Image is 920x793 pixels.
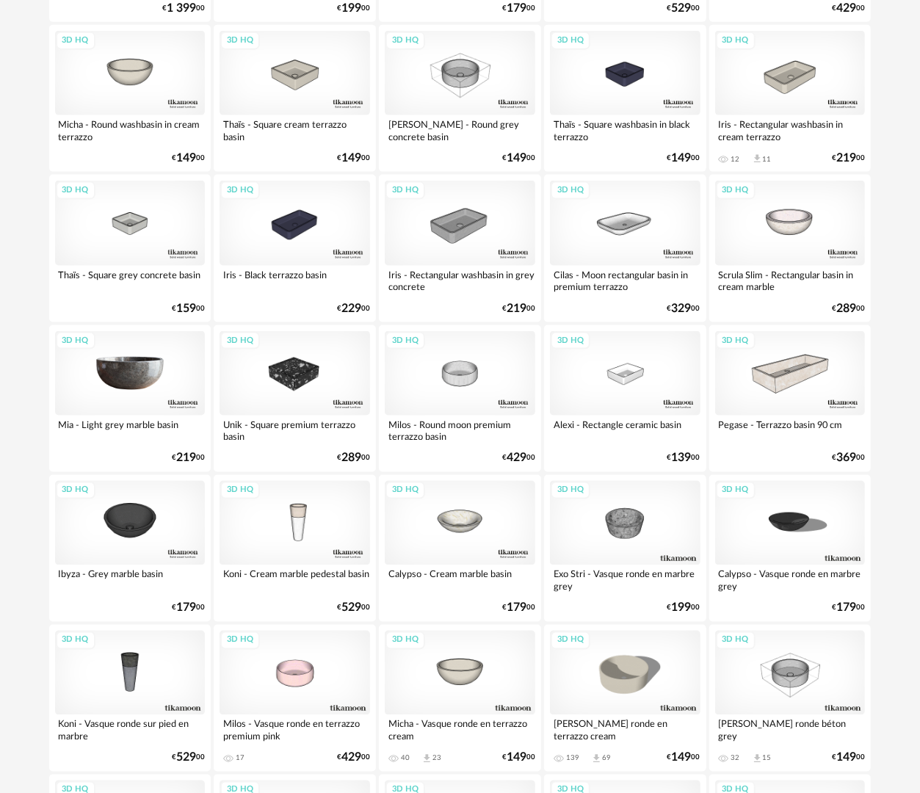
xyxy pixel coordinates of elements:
div: € 00 [502,4,535,13]
a: 3D HQ Thaïs - Square cream terrazzo basin €14900 [214,25,376,172]
span: 149 [836,753,856,763]
span: 429 [341,753,361,763]
div: € 00 [502,604,535,613]
div: € 00 [667,753,700,763]
div: 3D HQ [551,631,590,650]
a: 3D HQ Scrula Slim - Rectangular basin in cream marble €28900 [709,175,872,322]
span: 139 [672,454,692,463]
div: 32 [731,754,740,763]
div: € 00 [502,454,535,463]
div: € 00 [502,304,535,314]
div: 17 [236,754,245,763]
span: 179 [836,604,856,613]
div: 3D HQ [385,332,425,350]
div: € 00 [172,454,205,463]
div: 139 [566,754,579,763]
div: Exo Stri - Vasque ronde en marbre grey [550,565,700,595]
div: € 00 [832,4,865,13]
div: 3D HQ [716,631,756,650]
div: € 00 [337,753,370,763]
div: € 00 [337,304,370,314]
div: Micha - Vasque ronde en terrazzo cream [385,715,535,745]
span: 179 [507,604,526,613]
div: € 00 [667,304,700,314]
div: € 00 [667,4,700,13]
span: 369 [836,454,856,463]
div: € 00 [832,304,865,314]
div: [PERSON_NAME] ronde en terrazzo cream [550,715,700,745]
div: 3D HQ [56,332,95,350]
a: 3D HQ Mia - Light grey marble basin €21900 [49,325,211,472]
span: 219 [507,304,526,314]
div: Cilas - Moon rectangular basin in premium terrazzo [550,266,700,295]
span: 179 [507,4,526,13]
div: 3D HQ [551,332,590,350]
span: 159 [176,304,196,314]
span: 219 [176,454,196,463]
div: 3D HQ [385,631,425,650]
div: 3D HQ [220,631,260,650]
div: 3D HQ [551,32,590,50]
div: € 00 [172,604,205,613]
div: Scrula Slim - Rectangular basin in cream marble [715,266,866,295]
div: € 00 [337,604,370,613]
div: € 00 [337,153,370,163]
div: 3D HQ [220,482,260,500]
div: Ibyza - Grey marble basin [55,565,206,595]
div: 3D HQ [716,482,756,500]
div: 3D HQ [551,482,590,500]
div: [PERSON_NAME] ronde béton grey [715,715,866,745]
a: 3D HQ Milos - Round moon premium terrazzo basin €42900 [379,325,541,472]
div: 3D HQ [385,181,425,200]
a: 3D HQ [PERSON_NAME] ronde béton grey 32 Download icon 15 €14900 [709,625,872,772]
a: 3D HQ [PERSON_NAME] ronde en terrazzo cream 139 Download icon 69 €14900 [544,625,706,772]
div: Thaïs - Square grey concrete basin [55,266,206,295]
div: € 00 [667,604,700,613]
div: € 00 [502,753,535,763]
span: 219 [836,153,856,163]
span: 149 [341,153,361,163]
div: 15 [763,754,772,763]
a: 3D HQ Thaïs - Square grey concrete basin €15900 [49,175,211,322]
a: 3D HQ Pegase - Terrazzo basin 90 cm €36900 [709,325,872,472]
div: € 00 [172,304,205,314]
div: 69 [602,754,611,763]
div: 3D HQ [385,32,425,50]
span: 199 [672,604,692,613]
div: Alexi - Rectangle ceramic basin [550,416,700,445]
div: Unik - Square premium terrazzo basin [220,416,370,445]
div: Thaïs - Square cream terrazzo basin [220,115,370,145]
a: 3D HQ Alexi - Rectangle ceramic basin €13900 [544,325,706,472]
div: € 00 [172,153,205,163]
div: 3D HQ [385,482,425,500]
div: 3D HQ [551,181,590,200]
div: [PERSON_NAME] - Round grey concrete basin [385,115,535,145]
div: 3D HQ [220,181,260,200]
a: 3D HQ Ibyza - Grey marble basin €17900 [49,475,211,622]
div: € 00 [832,604,865,613]
div: € 00 [172,753,205,763]
a: 3D HQ Iris - Rectangular washbasin in grey concrete €21900 [379,175,541,322]
div: 3D HQ [716,32,756,50]
div: 3D HQ [56,32,95,50]
div: 3D HQ [220,32,260,50]
div: Iris - Rectangular washbasin in grey concrete [385,266,535,295]
span: 529 [341,604,361,613]
a: 3D HQ Calypso - Vasque ronde en marbre grey €17900 [709,475,872,622]
div: Iris - Black terrazzo basin [220,266,370,295]
a: 3D HQ Milos - Vasque ronde en terrazzo premium pink 17 €42900 [214,625,376,772]
span: 149 [507,153,526,163]
span: 429 [836,4,856,13]
div: 3D HQ [56,181,95,200]
a: 3D HQ Unik - Square premium terrazzo basin €28900 [214,325,376,472]
div: € 00 [832,153,865,163]
span: 149 [176,153,196,163]
div: € 00 [502,153,535,163]
div: € 00 [832,753,865,763]
span: 149 [672,753,692,763]
div: Micha - Round washbasin in cream terrazzo [55,115,206,145]
a: 3D HQ Calypso - Cream marble basin €17900 [379,475,541,622]
a: 3D HQ Micha - Round washbasin in cream terrazzo €14900 [49,25,211,172]
a: 3D HQ Koni - Vasque ronde sur pied en marbre €52900 [49,625,211,772]
a: 3D HQ Exo Stri - Vasque ronde en marbre grey €19900 [544,475,706,622]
